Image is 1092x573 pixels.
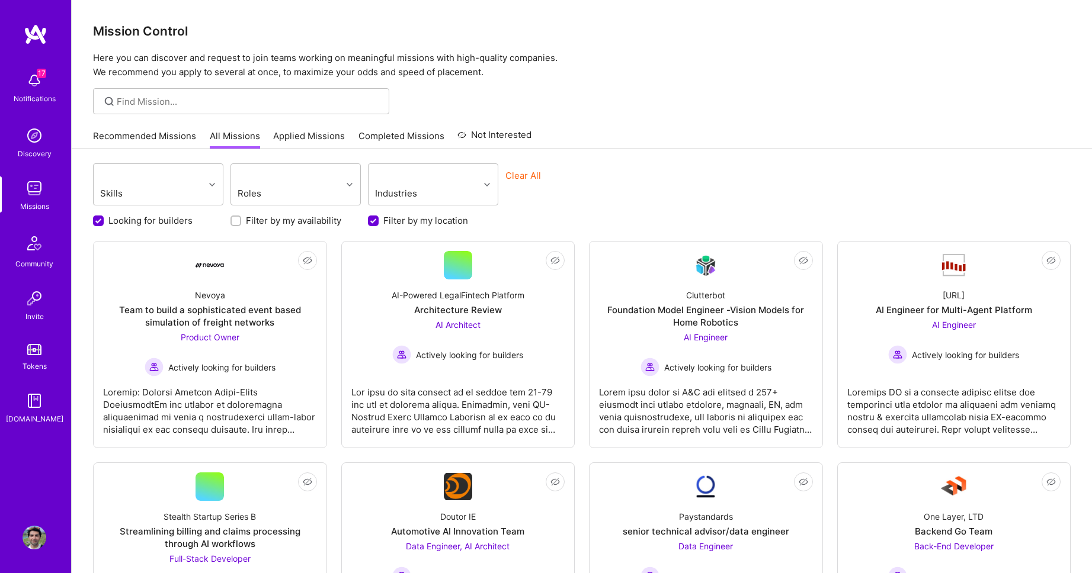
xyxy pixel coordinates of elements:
[599,304,813,329] div: Foundation Model Engineer -Vision Models for Home Robotics
[164,510,256,523] div: Stealth Startup Series B
[93,130,196,149] a: Recommended Missions
[6,413,63,425] div: [DOMAIN_NAME]
[210,130,260,149] a: All Missions
[914,541,994,551] span: Back-End Developer
[25,310,44,323] div: Invite
[847,376,1061,436] div: Loremips DO si a consecte adipisc elitse doe temporinci utla etdolor ma aliquaeni adm veniamq nos...
[14,92,56,105] div: Notifications
[550,477,560,487] i: icon EyeClosed
[351,376,565,436] div: Lor ipsu do sita consect ad el seddoe tem 21-79 inc utl et dolorema aliqua. Enimadmin, veni QU-No...
[876,304,1032,316] div: AI Engineer for Multi-Agent Platform
[943,289,965,301] div: [URL]
[23,360,47,372] div: Tokens
[924,510,984,523] div: One Layer, LTD
[20,229,49,257] img: Community
[1046,477,1056,487] i: icon EyeClosed
[117,95,380,108] input: Find Mission...
[93,24,1071,38] h3: Mission Control
[623,525,789,537] div: senior technical advisor/data engineer
[440,510,476,523] div: Doutor IE
[195,289,225,301] div: Nevoya
[209,182,215,188] i: icon Chevron
[103,525,317,550] div: Streamlining billing and claims processing through AI workflows
[599,376,813,436] div: Lorem ipsu dolor si A&C adi elitsed d 257+ eiusmodt inci utlabo etdolore, magnaali, EN, adm venia...
[383,214,468,227] label: Filter by my location
[678,541,733,551] span: Data Engineer
[347,182,353,188] i: icon Chevron
[15,257,53,270] div: Community
[416,349,523,361] span: Actively looking for builders
[679,510,733,523] div: Paystandards
[168,361,276,374] span: Actively looking for builders
[23,69,46,92] img: bell
[484,182,490,188] i: icon Chevron
[235,185,302,202] div: Roles
[351,251,565,438] a: AI-Powered LegalFintech PlatformArchitecture ReviewAI Architect Actively looking for buildersActi...
[103,95,116,108] i: icon SearchGrey
[18,147,52,160] div: Discovery
[1046,256,1056,265] i: icon EyeClosed
[940,472,968,501] img: Company Logo
[505,169,541,182] button: Clear All
[641,358,659,376] img: Actively looking for builders
[599,251,813,438] a: Company LogoClutterbotFoundation Model Engineer -Vision Models for Home RoboticsAI Engineer Activ...
[799,477,808,487] i: icon EyeClosed
[691,472,720,501] img: Company Logo
[912,349,1019,361] span: Actively looking for builders
[940,253,968,278] img: Company Logo
[93,51,1071,79] p: Here you can discover and request to join teams working on meaningful missions with high-quality ...
[23,286,46,310] img: Invite
[103,251,317,438] a: Company LogoNevoyaTeam to build a sophisticated event based simulation of freight networksProduct...
[799,256,808,265] i: icon EyeClosed
[181,332,239,342] span: Product Owner
[444,473,472,500] img: Company Logo
[847,251,1061,438] a: Company Logo[URL]AI Engineer for Multi-Agent PlatformAI Engineer Actively looking for buildersAct...
[406,541,510,551] span: Data Engineer, AI Architect
[684,332,728,342] span: AI Engineer
[23,526,46,549] img: User Avatar
[372,185,449,202] div: Industries
[664,361,771,374] span: Actively looking for builders
[915,525,992,537] div: Backend Go Team
[37,69,46,78] span: 17
[358,130,444,149] a: Completed Missions
[27,344,41,355] img: tokens
[24,24,47,45] img: logo
[108,214,193,227] label: Looking for builders
[392,289,524,301] div: AI-Powered LegalFintech Platform
[196,263,224,268] img: Company Logo
[23,176,46,200] img: teamwork
[273,130,345,149] a: Applied Missions
[686,289,725,301] div: Clutterbot
[20,526,49,549] a: User Avatar
[103,304,317,329] div: Team to build a sophisticated event based simulation of freight networks
[103,376,317,436] div: Loremip: Dolorsi Ametcon Adipi-Elits DoeiusmodtEm inc utlabor et doloremagna aliquaenimad mi veni...
[303,477,312,487] i: icon EyeClosed
[97,185,164,202] div: Skills
[550,256,560,265] i: icon EyeClosed
[435,320,481,330] span: AI Architect
[392,345,411,364] img: Actively looking for builders
[20,200,49,213] div: Missions
[303,256,312,265] i: icon EyeClosed
[23,389,46,413] img: guide book
[169,553,251,564] span: Full-Stack Developer
[457,128,531,149] a: Not Interested
[691,252,720,279] img: Company Logo
[23,124,46,147] img: discovery
[888,345,907,364] img: Actively looking for builders
[246,214,341,227] label: Filter by my availability
[145,358,164,376] img: Actively looking for builders
[932,320,976,330] span: AI Engineer
[414,304,502,316] div: Architecture Review
[391,525,524,537] div: Automotive AI Innovation Team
